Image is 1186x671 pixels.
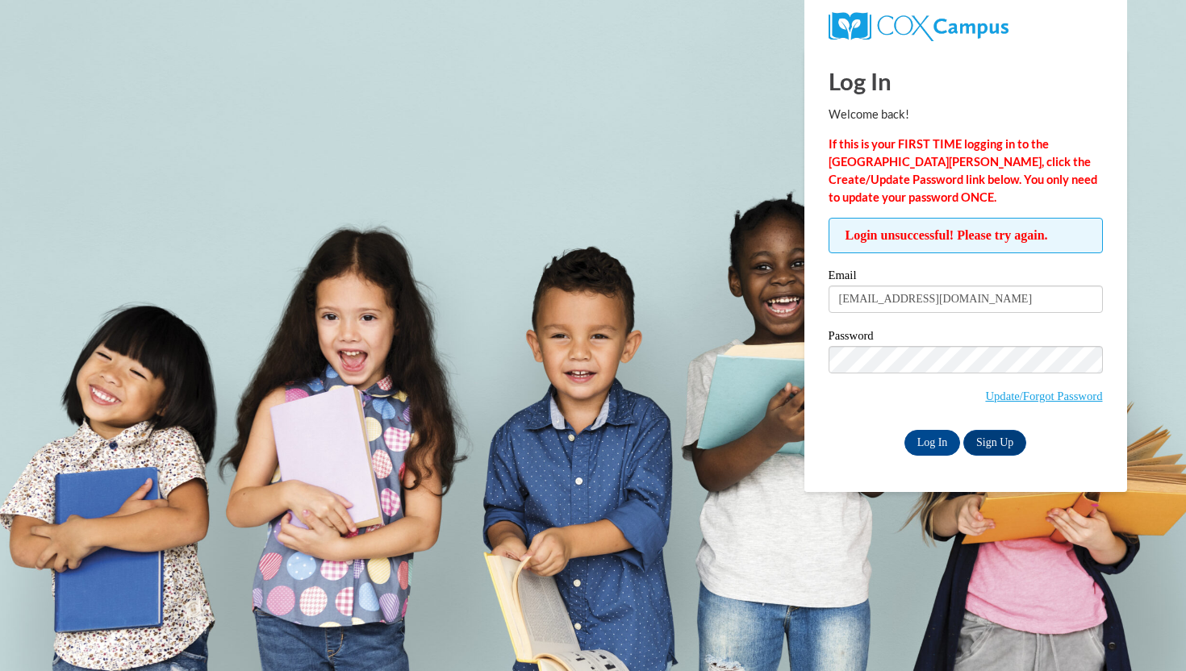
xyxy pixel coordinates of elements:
[904,430,961,456] input: Log In
[829,269,1103,285] label: Email
[829,12,1009,41] img: COX Campus
[829,137,1097,204] strong: If this is your FIRST TIME logging in to the [GEOGRAPHIC_DATA][PERSON_NAME], click the Create/Upd...
[829,330,1103,346] label: Password
[829,218,1103,253] span: Login unsuccessful! Please try again.
[985,390,1102,402] a: Update/Forgot Password
[829,19,1009,32] a: COX Campus
[829,106,1103,123] p: Welcome back!
[829,65,1103,98] h1: Log In
[963,430,1026,456] a: Sign Up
